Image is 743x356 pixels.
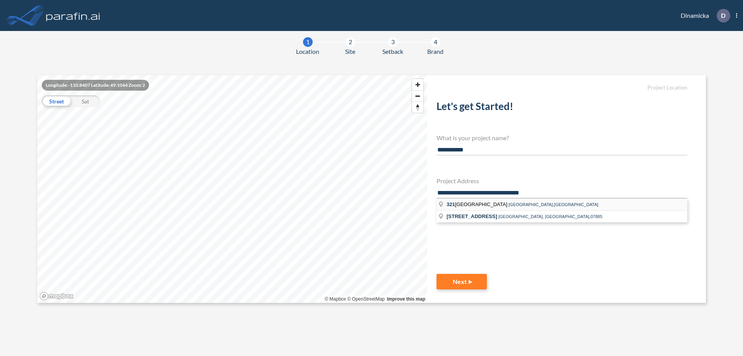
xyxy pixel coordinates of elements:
button: Zoom in [412,79,423,90]
h2: Let's get Started! [437,100,687,115]
button: Next [437,274,487,289]
div: 4 [431,37,440,47]
a: Mapbox homepage [39,292,74,301]
div: Longitude: -110.8407 Latitude: 49.1044 Zoom: 2 [42,80,149,91]
div: Sat [71,95,100,107]
span: [GEOGRAPHIC_DATA] [447,201,508,207]
span: Location [296,47,319,56]
div: 3 [388,37,398,47]
span: [GEOGRAPHIC_DATA],[GEOGRAPHIC_DATA] [508,202,598,207]
button: Reset bearing to north [412,101,423,113]
span: 321 [447,201,455,207]
h5: Project Location [437,84,687,91]
a: OpenStreetMap [347,296,385,302]
span: Setback [382,47,403,56]
span: Reset bearing to north [412,102,423,113]
h4: What is your project name? [437,134,687,141]
span: [STREET_ADDRESS] [447,213,497,219]
img: logo [45,8,102,23]
div: 1 [303,37,313,47]
div: Street [42,95,71,107]
p: D [721,12,726,19]
span: [GEOGRAPHIC_DATA], [GEOGRAPHIC_DATA],07885 [498,214,603,219]
span: Site [345,47,355,56]
a: Mapbox [325,296,346,302]
div: 2 [346,37,355,47]
button: Zoom out [412,90,423,101]
div: Dinamicka [669,9,737,22]
canvas: Map [37,75,427,303]
h4: Project Address [437,177,687,184]
a: Improve this map [387,296,425,302]
span: Zoom out [412,91,423,101]
span: Brand [427,47,443,56]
